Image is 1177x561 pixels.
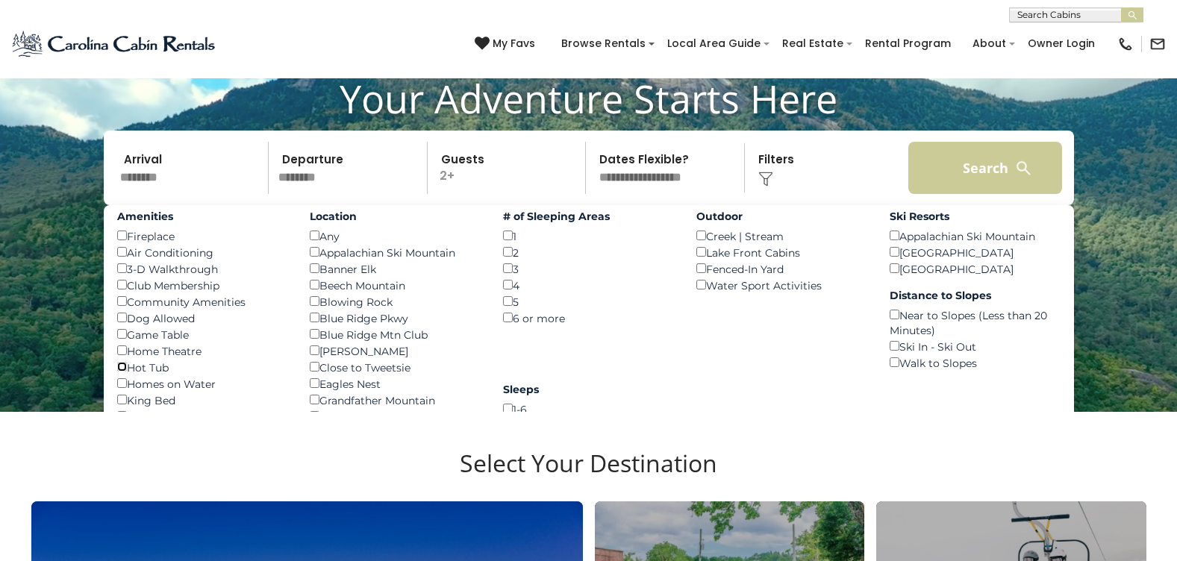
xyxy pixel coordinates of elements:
[890,209,1061,224] label: Ski Resorts
[117,326,288,342] div: Game Table
[117,228,288,244] div: Fireplace
[117,392,288,408] div: King Bed
[475,36,539,52] a: My Favs
[908,142,1063,194] button: Search
[117,310,288,326] div: Dog Allowed
[503,209,674,224] label: # of Sleeping Areas
[1149,36,1166,52] img: mail-regular-black.png
[117,375,288,392] div: Homes on Water
[310,326,481,342] div: Blue Ridge Mtn Club
[117,359,288,375] div: Hot Tub
[11,29,218,59] img: Blue-2.png
[503,228,674,244] div: 1
[117,244,288,260] div: Air Conditioning
[117,408,288,424] div: Outdoor Fire/Fire Table
[890,307,1061,338] div: Near to Slopes (Less than 20 Minutes)
[310,342,481,359] div: [PERSON_NAME]
[503,244,674,260] div: 2
[310,293,481,310] div: Blowing Rock
[117,293,288,310] div: Community Amenities
[117,209,288,224] label: Amenities
[310,209,481,224] label: Location
[310,408,481,439] div: [GEOGRAPHIC_DATA] / [PERSON_NAME]
[117,260,288,277] div: 3-D Walkthrough
[890,228,1061,244] div: Appalachian Ski Mountain
[696,260,867,277] div: Fenced-In Yard
[493,36,535,51] span: My Favs
[1117,36,1134,52] img: phone-regular-black.png
[696,228,867,244] div: Creek | Stream
[310,392,481,408] div: Grandfather Mountain
[890,338,1061,354] div: Ski In - Ski Out
[11,75,1166,122] h1: Your Adventure Starts Here
[29,449,1149,501] h3: Select Your Destination
[775,32,851,55] a: Real Estate
[660,32,768,55] a: Local Area Guide
[503,310,674,326] div: 6 or more
[310,359,481,375] div: Close to Tweetsie
[1020,32,1102,55] a: Owner Login
[1014,159,1033,178] img: search-regular-white.png
[758,172,773,187] img: filter--v1.png
[696,209,867,224] label: Outdoor
[503,277,674,293] div: 4
[890,260,1061,277] div: [GEOGRAPHIC_DATA]
[310,260,481,277] div: Banner Elk
[117,342,288,359] div: Home Theatre
[310,228,481,244] div: Any
[117,277,288,293] div: Club Membership
[696,277,867,293] div: Water Sport Activities
[503,260,674,277] div: 3
[965,32,1014,55] a: About
[890,288,1061,303] label: Distance to Slopes
[310,310,481,326] div: Blue Ridge Pkwy
[432,142,586,194] p: 2+
[310,244,481,260] div: Appalachian Ski Mountain
[503,401,674,417] div: 1-6
[503,293,674,310] div: 5
[554,32,653,55] a: Browse Rentals
[503,382,674,397] label: Sleeps
[890,354,1061,371] div: Walk to Slopes
[858,32,958,55] a: Rental Program
[310,375,481,392] div: Eagles Nest
[310,277,481,293] div: Beech Mountain
[696,244,867,260] div: Lake Front Cabins
[890,244,1061,260] div: [GEOGRAPHIC_DATA]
